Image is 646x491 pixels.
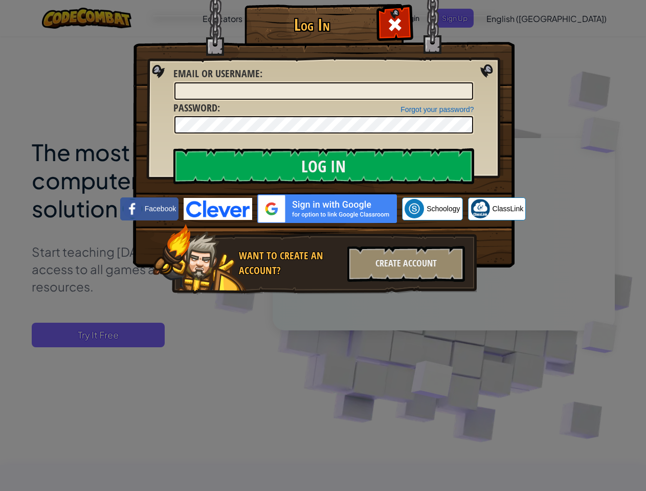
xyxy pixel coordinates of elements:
[173,66,260,80] span: Email or Username
[184,198,252,220] img: clever-logo-blue.png
[405,199,424,218] img: schoology.png
[239,249,341,278] div: Want to create an account?
[247,16,377,34] h1: Log In
[145,204,176,214] span: Facebook
[173,101,217,115] span: Password
[471,199,490,218] img: classlink-logo-small.png
[123,199,142,218] img: facebook_small.png
[347,246,465,282] div: Create Account
[173,66,262,81] label: :
[400,105,474,114] a: Forgot your password?
[257,194,397,223] img: gplus_sso_button2.svg
[427,204,460,214] span: Schoology
[173,101,220,116] label: :
[493,204,524,214] span: ClassLink
[173,148,474,184] input: Log In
